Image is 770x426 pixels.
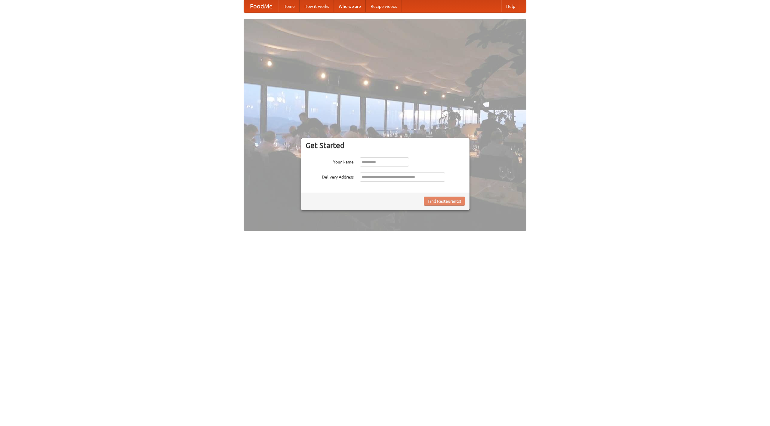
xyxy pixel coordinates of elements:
button: Find Restaurants! [424,197,465,206]
a: Who we are [334,0,366,12]
a: Home [279,0,300,12]
h3: Get Started [306,141,465,150]
a: Help [501,0,520,12]
label: Delivery Address [306,173,354,180]
label: Your Name [306,157,354,165]
a: How it works [300,0,334,12]
a: Recipe videos [366,0,402,12]
a: FoodMe [244,0,279,12]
